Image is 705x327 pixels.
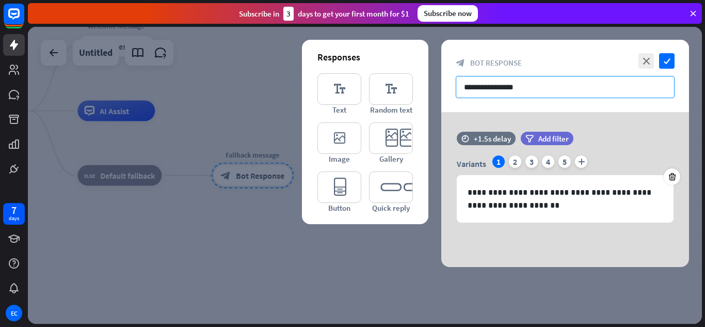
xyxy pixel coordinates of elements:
[3,203,25,225] a: 7 days
[9,215,19,222] div: days
[542,155,554,168] div: 4
[6,305,22,321] div: EC
[525,135,534,143] i: filter
[558,155,571,168] div: 5
[509,155,521,168] div: 2
[456,58,465,68] i: block_bot_response
[239,7,409,21] div: Subscribe in days to get your first month for $1
[538,134,569,144] span: Add filter
[492,155,505,168] div: 1
[8,4,39,35] button: Open LiveChat chat widget
[474,134,511,144] div: +1.5s delay
[418,5,478,22] div: Subscribe now
[575,155,587,168] i: plus
[638,53,654,69] i: close
[11,206,17,215] div: 7
[470,58,522,68] span: Bot Response
[461,135,469,142] i: time
[283,7,294,21] div: 3
[659,53,675,69] i: check
[457,159,486,169] span: Variants
[525,155,538,168] div: 3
